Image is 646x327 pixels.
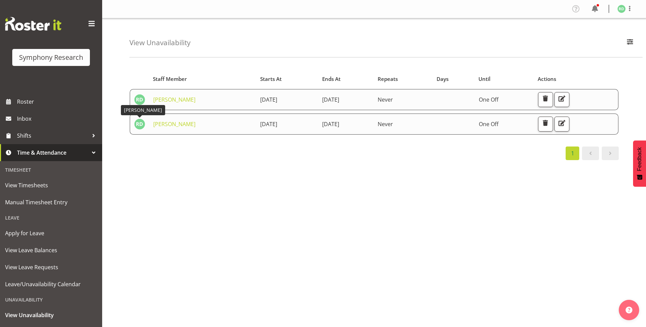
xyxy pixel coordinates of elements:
img: reena-docker5425.jpg [134,94,145,105]
a: [PERSON_NAME] [153,96,195,103]
span: One Off [479,96,499,103]
img: Rosterit website logo [5,17,61,31]
span: View Leave Requests [5,262,97,272]
span: One Off [479,120,499,128]
div: Leave [2,211,100,225]
span: View Unavailability [5,310,97,320]
a: Apply for Leave [2,225,100,242]
button: Edit Unavailability [554,92,569,107]
span: [DATE] [260,120,277,128]
span: Actions [538,75,556,83]
span: [DATE] [322,96,339,103]
span: [DATE] [260,96,277,103]
a: View Leave Balances [2,242,100,259]
span: [DATE] [322,120,339,128]
button: Delete Unavailability [538,92,553,107]
span: Never [378,96,393,103]
img: reena-docker5425.jpg [134,119,145,130]
img: reena-docker5425.jpg [617,5,626,13]
img: help-xxl-2.png [626,307,632,313]
a: View Unavailability [2,307,100,324]
span: Staff Member [153,75,187,83]
div: Symphony Research [19,52,83,63]
span: Until [478,75,490,83]
span: Inbox [17,114,99,124]
span: View Leave Balances [5,245,97,255]
span: Shifts [17,131,89,141]
h4: View Unavailability [129,39,190,47]
button: Delete Unavailability [538,117,553,132]
a: Leave/Unavailability Calendar [2,276,100,293]
button: Edit Unavailability [554,117,569,132]
span: Days [437,75,448,83]
span: Feedback [636,147,643,171]
span: Manual Timesheet Entry [5,197,97,207]
a: [PERSON_NAME] [153,120,195,128]
a: Manual Timesheet Entry [2,194,100,211]
span: Ends At [322,75,341,83]
span: Never [378,120,393,128]
div: Unavailability [2,293,100,307]
a: View Leave Requests [2,259,100,276]
button: Filter Employees [623,35,637,50]
span: Leave/Unavailability Calendar [5,279,97,289]
span: Roster [17,97,99,107]
span: View Timesheets [5,180,97,190]
div: Timesheet [2,163,100,177]
span: Apply for Leave [5,228,97,238]
button: Feedback - Show survey [633,140,646,187]
span: Repeats [378,75,398,83]
span: Starts At [260,75,282,83]
a: View Timesheets [2,177,100,194]
span: Time & Attendance [17,148,89,158]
